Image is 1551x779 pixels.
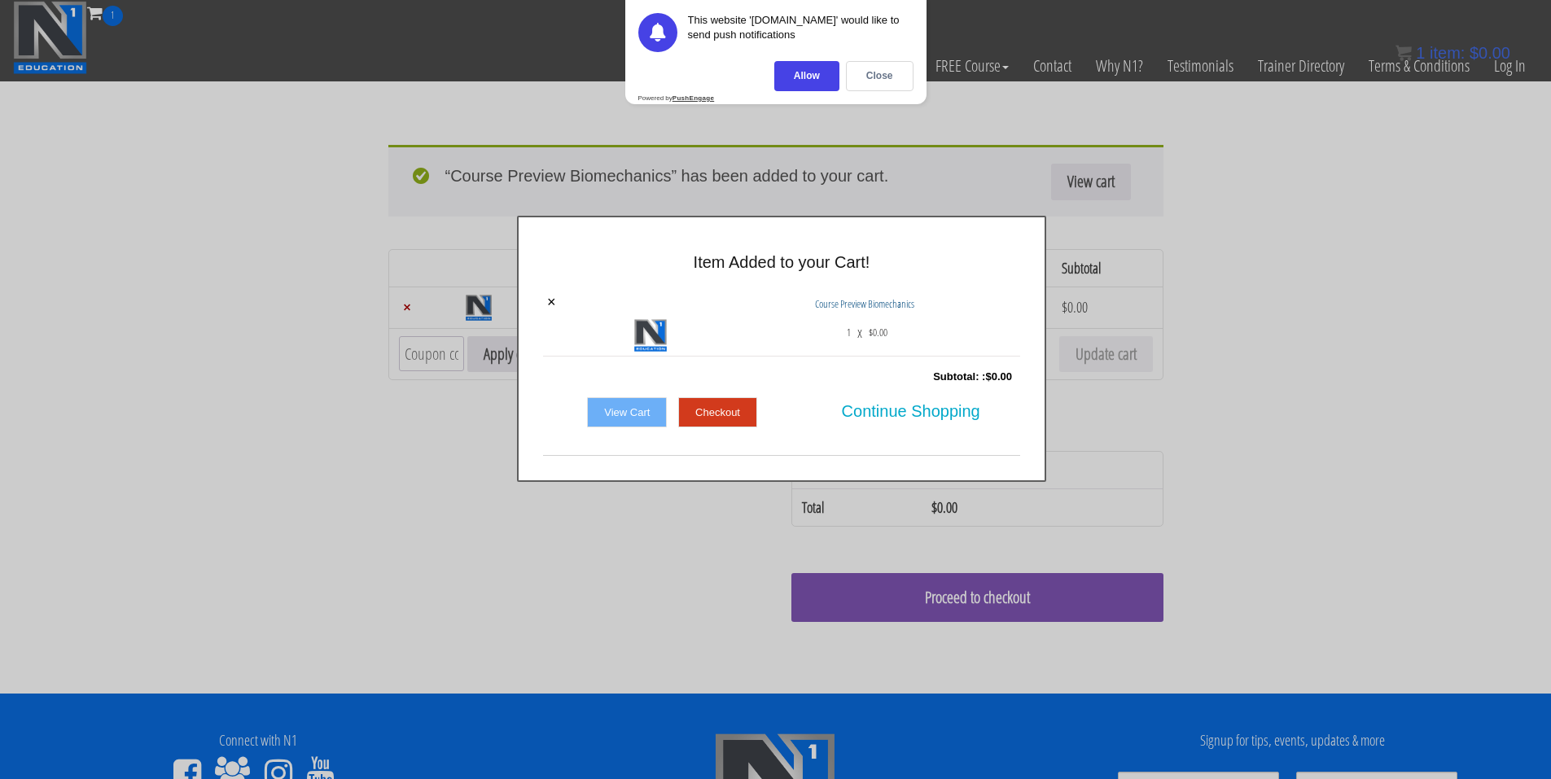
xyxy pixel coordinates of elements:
div: Allow [774,61,839,91]
div: Close [846,61,914,91]
a: × [547,295,556,309]
strong: PushEngage [673,94,714,102]
bdi: 0.00 [985,370,1012,383]
div: Powered by [638,94,715,102]
span: $ [985,370,991,383]
span: Course Preview Biomechanics [815,296,914,311]
div: Subtotal: : [543,361,1020,393]
span: Continue Shopping [842,394,980,428]
p: x [857,319,862,345]
span: 1 [847,319,851,345]
div: This website '[DOMAIN_NAME]' would like to send push notifications [688,13,914,52]
img: Course Preview Biomechanics [634,319,667,352]
span: Item Added to your Cart! [694,253,870,271]
bdi: 0.00 [869,325,887,339]
a: Checkout [678,397,757,428]
a: View Cart [587,397,667,428]
span: $ [869,325,873,339]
